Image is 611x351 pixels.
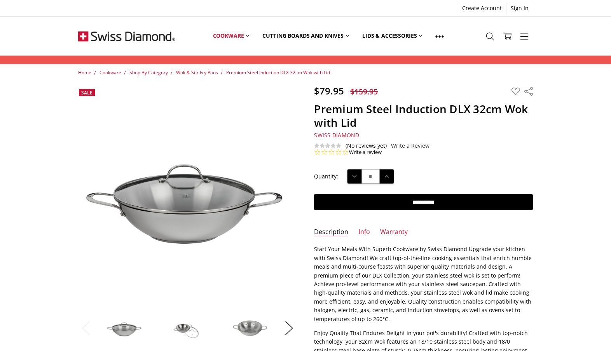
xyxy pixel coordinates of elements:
a: Lids & Accessories [356,19,429,53]
a: Create Account [458,3,506,14]
h1: Premium Steel Induction DLX 32cm Wok with Lid [314,102,533,129]
a: Sign In [506,3,533,14]
a: Cookware [100,69,121,76]
a: Warranty [380,228,408,237]
a: Show All [429,19,450,54]
a: Write a Review [391,143,429,149]
a: Description [314,228,348,237]
img: Premium Steel Induction DLX 32cm Wok with Lid [105,314,144,341]
button: Next [281,316,297,340]
img: Premium Steel Induction DLX 32cm Wok with Lid [168,314,207,341]
button: Previous [78,316,94,340]
span: Sale [81,89,93,96]
a: Cutting boards and knives [256,19,356,53]
a: Shop By Category [129,69,168,76]
span: (No reviews yet) [346,143,387,149]
a: Write a review [349,149,382,156]
span: $159.95 [350,86,378,97]
a: Home [78,69,91,76]
a: Premium Steel Induction DLX 32cm Wok with Lid [226,69,330,76]
img: Premium Steel Induction DLX 32cm Wok with Lid [230,314,269,341]
img: Free Shipping On Every Order [78,17,175,56]
label: Quantity: [314,172,338,181]
span: Swiss Diamond [314,131,359,139]
a: Cookware [206,19,256,53]
p: Start Your Meals With Superb Cookware by Swiss Diamond Upgrade your kitchen with Swiss Diamond! W... [314,245,533,323]
a: Info [359,228,370,237]
span: $79.95 [314,84,344,97]
a: Wok & Stir Fry Pans [176,69,218,76]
